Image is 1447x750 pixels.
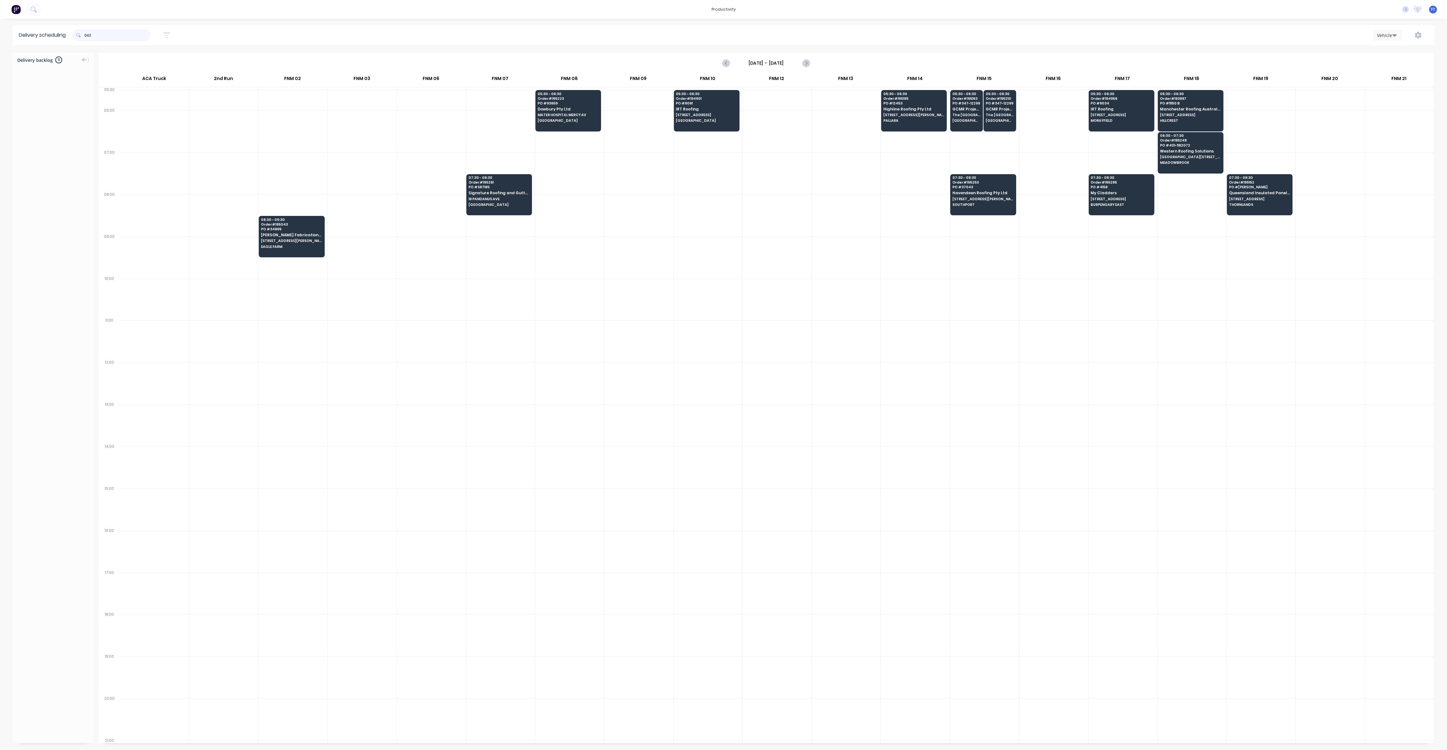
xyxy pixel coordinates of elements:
span: Order # 195248 [1160,138,1221,142]
div: FNM 19 [1226,73,1295,87]
div: Delivery scheduling [13,25,72,45]
span: [GEOGRAPHIC_DATA][STREET_ADDRESS] [1160,155,1221,159]
span: [GEOGRAPHIC_DATA] [952,119,981,122]
span: 05:30 - 06:30 [883,92,944,96]
span: The [GEOGRAPHIC_DATA] [952,113,981,117]
span: PO # 347-12299 [986,101,1014,105]
span: PO # 4158 [1091,185,1152,189]
div: 05:30 [99,86,120,107]
span: PO # SR7185 [469,185,529,189]
span: THORNLANDS [1229,203,1290,206]
span: Order # 193897 [1160,97,1221,100]
div: FNM 14 [881,73,949,87]
div: FNM 06 [397,73,465,87]
button: Vehicle [1374,30,1402,41]
span: Western Roofing Solutions [1160,149,1221,153]
span: [STREET_ADDRESS] [1091,197,1152,201]
span: [STREET_ADDRESS] [1160,113,1221,117]
span: MEADOWBROOK [1160,161,1221,164]
span: MORAYFIELD [1091,119,1152,122]
span: PO # 12453 [883,101,944,105]
div: 09:00 [99,233,120,275]
span: PO # 347-12299 [952,101,981,105]
span: [STREET_ADDRESS][PERSON_NAME] [883,113,944,117]
span: [GEOGRAPHIC_DATA] [676,119,737,122]
span: [STREET_ADDRESS][PERSON_NAME] (STORE) [261,239,322,243]
div: productivity [708,5,739,14]
span: SOUTHPORT [952,203,1013,206]
span: HILLCREST [1160,119,1221,122]
span: 05:30 - 06:30 [676,92,737,96]
div: FNM 21 [1364,73,1433,87]
span: [GEOGRAPHIC_DATA] [538,119,599,122]
div: 07:00 [99,149,120,191]
span: 18 PANDANUS AVE [469,197,529,201]
span: 05:30 - 06:30 [952,92,981,96]
span: The [GEOGRAPHIC_DATA] [986,113,1014,117]
div: 21:00 [99,737,120,744]
span: Order # 195043 [261,222,322,226]
span: [GEOGRAPHIC_DATA] [986,119,1014,122]
span: 0 [55,56,62,63]
div: 20:00 [99,695,120,737]
div: 10:00 [99,275,120,317]
div: 13:00 [99,401,120,443]
span: [GEOGRAPHIC_DATA] [469,203,529,206]
span: My Cladders [1091,191,1152,195]
span: 05:30 - 06:30 [538,92,599,96]
span: PO # [PERSON_NAME] [1229,185,1290,189]
span: [STREET_ADDRESS] [676,113,737,117]
span: [STREET_ADDRESS][PERSON_NAME] [952,197,1013,201]
div: FNM 09 [604,73,673,87]
div: 14:00 [99,443,120,485]
div: 2nd Run [189,73,258,87]
span: Order # 195285 [1091,180,1152,184]
span: IRT Roofing [676,107,737,111]
span: PO # 34899 [261,227,322,231]
div: FNM 16 [1019,73,1087,87]
span: PO # 401-1182072 [1160,143,1221,147]
div: 12:00 [99,359,120,401]
div: FNM 02 [258,73,327,87]
span: PO # 8034 [1091,101,1152,105]
span: Order # 195163 [952,97,981,100]
span: 05:30 - 06:30 [1160,92,1221,96]
span: Delivery backlog [17,57,53,63]
div: FNM 08 [535,73,604,87]
span: 05:30 - 06:30 [986,92,1014,96]
span: [STREET_ADDRESS] [1091,113,1152,117]
div: FNM 13 [811,73,880,87]
div: FNM 03 [327,73,396,87]
span: PO # 11150 B [1160,101,1221,105]
div: Vehicle [1377,32,1395,39]
div: FNM 12 [742,73,811,87]
div: 08:00 [99,191,120,233]
span: GCMR Project Services Pty Ltd [986,107,1014,111]
div: 18:00 [99,611,120,653]
span: Order # 195152 [1229,180,1290,184]
span: 05:30 - 06:30 [1091,92,1152,96]
div: 17:00 [99,569,120,611]
span: PO # 37043 [952,185,1013,189]
span: 06:30 - 07:30 [1160,134,1221,137]
span: Queensland Insulated Panel Pty Ltd #2 [1229,191,1290,195]
span: Highline Roofing Pty Ltd [883,107,944,111]
span: PO # 8061 [676,101,737,105]
div: FNM 20 [1295,73,1364,87]
span: PALLARA [883,119,944,122]
span: Order # 195195 [883,97,944,100]
span: MATER HOSPITAL MERCY AV [538,113,599,117]
div: FNM 15 [950,73,1018,87]
span: BURPENGARY EAST [1091,203,1152,206]
span: IRT Roofing [1091,107,1152,111]
span: 07:30 - 08:30 [1091,176,1152,179]
span: [STREET_ADDRESS] [1229,197,1290,201]
div: FNM 07 [466,73,534,87]
span: Order # 195223 [538,97,599,100]
span: 08:30 - 09:30 [261,218,322,222]
span: Signature Roofing and Guttering - DJW Constructions Pty Ltd [469,191,529,195]
span: Dowbury Pty Ltd [538,107,599,111]
div: FNM 10 [673,73,742,87]
span: Order # 194956 [1091,97,1152,100]
span: Havendeen Roofing Pty Ltd [952,191,1013,195]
